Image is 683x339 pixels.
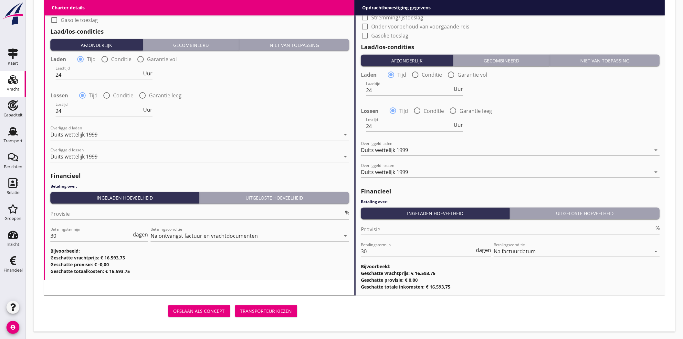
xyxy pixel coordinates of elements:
div: Duits wettelijk 1999 [50,154,98,160]
label: Tijd [397,71,406,78]
div: Duits wettelijk 1999 [50,132,98,138]
button: Niet van toepassing [550,55,660,66]
div: Berichten [4,165,22,169]
label: Garantie leeg [149,92,182,99]
button: Transporteur kiezen [235,305,297,317]
h2: Laad/los-condities [50,27,349,36]
div: Afzonderlijk [53,42,140,49]
label: Conditie [424,108,444,114]
button: Ingeladen hoeveelheid [361,208,510,219]
input: Lostijd [366,121,452,132]
strong: Lossen [50,92,68,99]
label: Conditie [422,71,442,78]
div: Niet van toepassing [552,57,657,64]
div: Na ontvangst factuur en vrachtdocumenten [151,233,258,239]
div: Relatie [6,191,19,195]
div: Transporteur kiezen [240,308,292,315]
i: arrow_drop_down [652,169,660,176]
button: Afzonderlijk [50,39,143,51]
input: Laadtijd [56,70,142,80]
div: Inzicht [6,242,19,246]
div: Niet van toepassing [242,42,347,49]
button: Uitgeloste hoeveelheid [510,208,660,219]
strong: Lossen [361,108,379,114]
label: Gasolie toeslag [371,32,408,39]
div: Uitgeloste hoeveelheid [512,210,657,217]
span: Uur [454,123,463,128]
label: Tijd [89,92,98,99]
h3: Bijvoorbeeld: [361,263,660,270]
div: dagen [131,232,148,237]
button: Niet van toepassing [239,39,349,51]
input: Provisie [50,209,344,219]
label: Conditie [111,56,131,62]
h4: Betaling over: [361,199,660,205]
h2: Laad/los-condities [361,43,660,51]
strong: Laden [50,56,66,62]
div: Afzonderlijk [363,57,450,64]
label: HWZ (hoogwatertoeslag) [371,5,432,12]
label: Garantie vol [457,71,487,78]
button: Opslaan als concept [168,305,230,317]
label: Tijd [399,108,408,114]
label: Onder voorbehoud van voorgaande reis [371,23,469,30]
h2: Financieel [361,187,660,196]
input: Provisie [361,224,654,235]
label: Garantie leeg [459,108,492,114]
h3: Geschatte provisie: € -0,00 [50,261,349,268]
label: Stremming/ijstoeslag [371,14,423,21]
div: Kaart [8,61,18,65]
div: Opslaan als concept [173,308,225,315]
i: arrow_drop_down [341,153,349,161]
h4: Betaling over: [50,184,349,190]
i: account_circle [6,321,19,334]
h3: Bijvoorbeeld: [50,248,349,255]
label: Conditie [113,92,133,99]
div: % [654,226,660,231]
div: Transport [4,139,23,143]
div: Financieel [4,268,23,272]
label: Tijd [87,56,96,62]
div: Gecombineerd [456,57,547,64]
h3: Geschatte vrachtprijs: € 16.593,75 [361,270,660,277]
i: arrow_drop_down [341,131,349,139]
div: Duits wettelijk 1999 [361,148,408,153]
h2: Financieel [50,172,349,180]
label: Garantie vol [147,56,177,62]
input: Lostijd [56,106,142,116]
span: Uur [454,86,463,92]
div: Duits wettelijk 1999 [361,169,408,175]
i: arrow_drop_down [652,147,660,154]
button: Gecombineerd [453,55,550,66]
div: Capaciteit [4,113,23,117]
div: Ingeladen hoeveelheid [53,195,196,202]
input: Betalingstermijn [50,231,131,241]
strong: Laden [361,71,377,78]
input: Laadtijd [366,85,452,95]
div: dagen [475,248,491,253]
img: logo-small.a267ee39.svg [1,2,25,26]
h3: Geschatte vrachtprijs: € 16.593,75 [50,255,349,261]
div: Vracht [7,87,19,91]
button: Gecombineerd [143,39,239,51]
h3: Geschatte totale inkomsten: € 16.593,75 [361,284,660,290]
h3: Geschatte provisie: € 0,00 [361,277,660,284]
div: Ingeladen hoeveelheid [363,210,507,217]
i: arrow_drop_down [652,248,660,256]
div: Groepen [5,216,21,221]
label: Gasolie toeslag [61,17,98,23]
span: Uur [143,71,152,76]
button: Afzonderlijk [361,55,453,66]
input: Betalingstermijn [361,246,475,257]
div: Gecombineerd [145,42,236,49]
button: Uitgeloste hoeveelheid [199,192,349,204]
label: Onder voorbehoud van voorgaande reis [61,8,159,14]
button: Ingeladen hoeveelheid [50,192,199,204]
div: Na factuurdatum [494,249,536,255]
div: % [344,210,349,215]
i: arrow_drop_down [341,232,349,240]
div: Uitgeloste hoeveelheid [202,195,347,202]
span: Uur [143,107,152,112]
h3: Geschatte totaalkosten: € 16.593,75 [50,268,349,275]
